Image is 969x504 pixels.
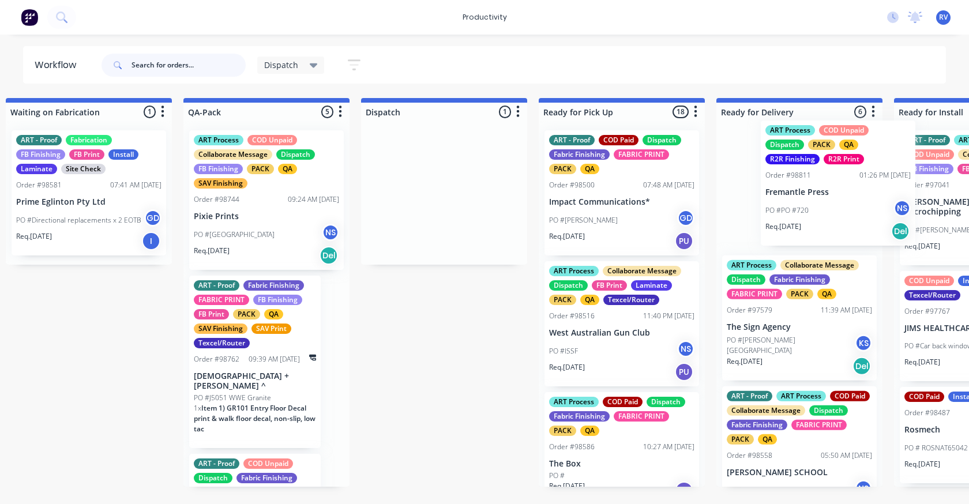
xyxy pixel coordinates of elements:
div: productivity [457,9,513,26]
input: Search for orders... [132,54,246,77]
img: Factory [21,9,38,26]
div: Workflow [35,58,82,72]
span: RV [939,12,948,22]
span: Dispatch [264,59,298,71]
